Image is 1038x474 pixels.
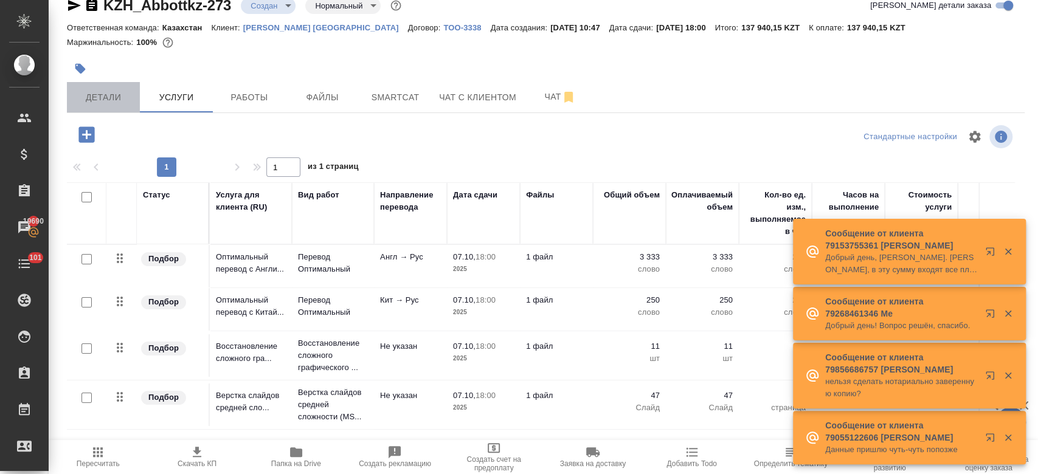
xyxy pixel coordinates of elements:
span: Скачать КП [178,459,216,468]
div: Общий объем [604,189,660,201]
p: нельзя сделать нотариально заверенную копию? [825,376,977,400]
p: 18:00 [476,391,496,400]
p: 12 [745,390,806,402]
p: 100% [136,38,160,47]
p: 18:00 [476,252,496,261]
div: Вид работ [298,189,339,201]
button: Закрыть [995,308,1020,319]
button: Закрыть [995,432,1020,443]
span: Создать рекламацию [359,459,431,468]
p: 3 333 [672,251,733,263]
span: Работы [220,90,279,105]
p: Сообщение от клиента 79856686757 [PERSON_NAME] [825,351,977,376]
p: Англ → Рус [380,251,441,263]
p: 07.10, [453,342,476,351]
p: Маржинальность: [67,38,136,47]
span: Определить тематику [754,459,828,468]
button: Папка на Drive [246,440,345,474]
p: Восстановление сложного графического ... [298,337,368,374]
span: Услуги [147,90,206,105]
div: Часов на выполнение [818,189,879,213]
button: Закрыть [995,246,1020,257]
p: 3 333 [599,251,660,263]
p: Перевод Оптимальный [298,251,368,275]
button: Открыть в новой вкладке [978,425,1007,455]
span: Чат с клиентом [439,90,516,105]
p: ТОО-3338 [443,23,490,32]
button: Создать счет на предоплату [445,440,544,474]
p: страница [745,402,806,414]
p: 18:00 [476,295,496,304]
p: Добрый день, [PERSON_NAME]. [PERSON_NAME], в эту сумму входят все платежи, включая услугу перевод... [825,252,977,276]
p: слово [672,306,733,318]
button: Заявка на доставку [544,440,643,474]
p: [DATE] 18:00 [656,23,715,32]
p: 47 [599,390,660,402]
p: 11 [599,340,660,352]
button: Добавить услугу [70,122,103,147]
div: Кол-во ед. изм., выполняемое в час [745,189,806,238]
div: Статус [143,189,170,201]
button: Закрыть [995,370,1020,381]
p: 2025 [453,263,514,275]
span: Папка на Drive [271,459,321,468]
span: Создать счет на предоплату [452,455,536,472]
div: Оплачиваемый объем [671,189,733,213]
p: шт [599,352,660,365]
p: Верстка слайдов средней сложности (MS... [298,386,368,423]
p: Оптимальный перевод с Китай... [216,294,286,318]
p: 2025 [453,352,514,365]
p: 18:00 [476,342,496,351]
a: [PERSON_NAME] [GEOGRAPHIC_DATA] [243,22,408,32]
p: слово [745,263,806,275]
span: Пересчитать [77,459,120,468]
button: Определить тематику [741,440,840,474]
button: Создан [247,1,281,11]
span: Детали [74,90,133,105]
p: Ответственная команда: [67,23,162,32]
p: 250 [672,294,733,306]
p: Договор: [408,23,444,32]
a: 19690 [3,212,46,242]
span: Файлы [293,90,351,105]
button: Скачать КП [148,440,247,474]
p: 2025 [453,402,514,414]
p: 11 [672,340,733,352]
span: Добавить Todo [666,459,716,468]
p: 47 [672,390,733,402]
button: Открыть в новой вкладке [978,301,1007,331]
p: Верстка слайдов средней сло... [216,390,286,414]
p: Слайд [599,402,660,414]
p: Итого: [715,23,741,32]
span: Настроить таблицу [960,122,989,151]
p: Не указан [380,340,441,352]
button: Добавить Todo [642,440,741,474]
p: Сообщение от клиента 79153755361 [PERSON_NAME] [825,227,977,252]
span: из 1 страниц [308,159,359,177]
p: 1 файл [526,294,587,306]
p: Подбор [148,391,179,404]
p: слово [745,306,806,318]
p: 137 940,15 KZT [741,23,809,32]
p: 250 [745,251,806,263]
p: слово [599,263,660,275]
div: Направление перевода [380,189,441,213]
p: Сообщение от клиента 79268461346 Me [825,295,977,320]
p: слово [672,263,733,275]
p: 1 файл [526,340,587,352]
div: Стоимость услуги [891,189,952,213]
p: Дата сдачи: [609,23,656,32]
p: 07.10, [453,391,476,400]
p: Дата создания: [491,23,550,32]
p: Клиент: [211,23,243,32]
span: Посмотреть информацию [989,125,1015,148]
p: Добрый день! Вопрос решён, спасибо. [825,320,977,332]
div: Скидка / наценка [964,189,1025,213]
p: Подбор [148,342,179,354]
p: Подбор [148,296,179,308]
p: Сообщение от клиента 79055122606 [PERSON_NAME] [825,419,977,444]
p: Перевод Оптимальный [298,294,368,318]
p: Оптимальный перевод с Англи... [216,251,286,275]
p: 2 [745,340,806,352]
p: 250 [745,294,806,306]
